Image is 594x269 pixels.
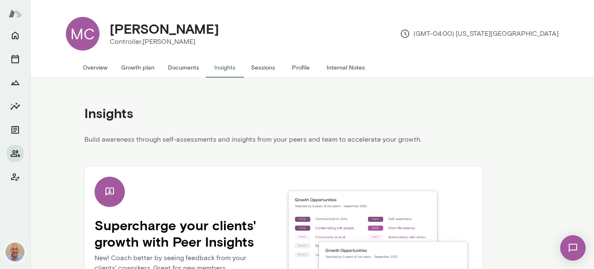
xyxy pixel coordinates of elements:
[5,242,25,262] img: Marc Friedman
[66,17,100,51] div: MC
[400,29,559,39] p: (GMT-04:00) [US_STATE][GEOGRAPHIC_DATA]
[244,57,282,78] button: Sessions
[7,98,24,115] button: Insights
[114,57,161,78] button: Growth plan
[7,169,24,186] button: Client app
[7,121,24,138] button: Documents
[76,57,114,78] button: Overview
[110,21,219,37] h4: [PERSON_NAME]
[110,37,219,47] p: Controller, [PERSON_NAME]
[84,134,483,150] p: Build awareness through self-assessments and insights from your peers and team to accelerate your...
[7,27,24,44] button: Home
[7,74,24,91] button: Growth Plan
[7,145,24,162] button: Members
[94,217,283,250] h4: Supercharge your clients' growth with Peer Insights
[206,57,244,78] button: Insights
[7,51,24,67] button: Sessions
[320,57,372,78] button: Internal Notes
[161,57,206,78] button: Documents
[84,105,133,121] h4: Insights
[282,57,320,78] button: Profile
[8,5,22,22] img: Mento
